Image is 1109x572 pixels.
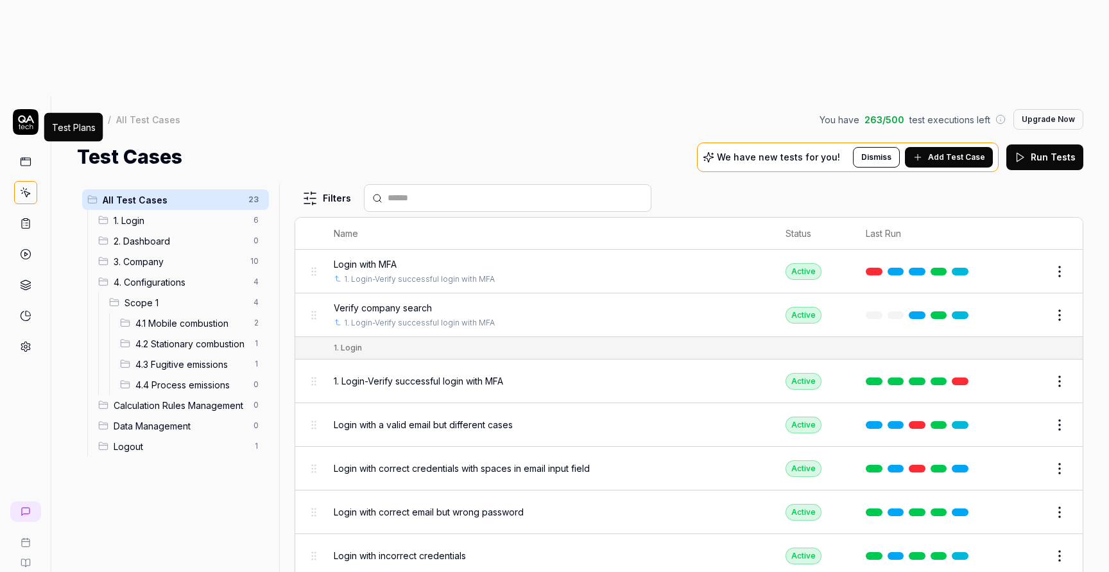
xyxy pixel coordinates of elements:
[248,336,264,351] span: 1
[820,113,859,126] span: You have
[786,373,821,390] div: Active
[52,121,96,134] div: Test Plans
[909,113,990,126] span: test executions left
[135,358,246,371] span: 4.3 Fugitive emissions
[717,153,840,162] p: We have new tests for you!
[248,377,264,392] span: 0
[115,354,269,374] div: Drag to reorder4.3 Fugitive emissions1
[295,186,359,211] button: Filters
[243,192,264,207] span: 23
[334,342,362,354] div: 1. Login
[248,418,264,433] span: 0
[786,460,821,477] div: Active
[295,250,1083,293] tr: Login with MFA1. Login-Verify successful login with MFAActive
[1006,144,1083,170] button: Run Tests
[135,316,246,330] span: 4.1 Mobile combustion
[853,218,986,250] th: Last Run
[248,356,264,372] span: 1
[334,505,524,519] span: Login with correct email but wrong password
[5,527,46,548] a: Book a call with us
[248,438,264,454] span: 1
[115,333,269,354] div: Drag to reorder4.2 Stationary combustion1
[135,378,246,392] span: 4.4 Process emissions
[1013,109,1083,130] button: Upgrade Now
[115,374,269,395] div: Drag to reorder4.4 Process emissions0
[93,272,269,292] div: Drag to reorder4. Configurations4
[114,399,246,412] span: Calculation Rules Management
[321,218,773,250] th: Name
[10,501,41,522] a: New conversation
[248,295,264,310] span: 4
[248,233,264,248] span: 0
[786,548,821,564] div: Active
[103,193,241,207] span: All Test Cases
[77,143,182,171] h1: Test Cases
[864,113,904,126] span: 263 / 500
[125,296,246,309] span: Scope 1
[114,214,246,227] span: 1. Login
[334,549,466,562] span: Login with incorrect credentials
[334,418,513,431] span: Login with a valid email but different cases
[5,548,46,568] a: Documentation
[108,113,111,126] div: /
[116,113,180,126] div: All Test Cases
[93,230,269,251] div: Drag to reorder2. Dashboard0
[334,301,432,315] span: Verify company search
[114,440,246,453] span: Logout
[248,315,264,331] span: 2
[93,436,269,456] div: Drag to reorderLogout1
[248,274,264,290] span: 4
[135,337,246,351] span: 4.2 Stationary combustion
[93,415,269,436] div: Drag to reorderData Management0
[104,292,269,313] div: Drag to reorderScope 14
[905,147,993,168] button: Add Test Case
[295,447,1083,490] tr: Login with correct credentials with spaces in email input fieldActive
[115,313,269,333] div: Drag to reorder4.1 Mobile combustion2
[334,374,503,388] span: 1. Login-Verify successful login with MFA
[928,152,985,163] span: Add Test Case
[334,257,397,271] span: Login with MFA
[248,212,264,228] span: 6
[245,254,264,269] span: 10
[786,307,821,324] div: Active
[114,234,246,248] span: 2. Dashboard
[93,210,269,230] div: Drag to reorder1. Login6
[93,395,269,415] div: Drag to reorderCalculation Rules Management0
[295,293,1083,337] tr: Verify company search1. Login-Verify successful login with MFAActive
[344,273,495,285] a: 1. Login-Verify successful login with MFA
[114,419,246,433] span: Data Management
[248,397,264,413] span: 0
[295,490,1083,534] tr: Login with correct email but wrong passwordActive
[853,147,900,168] button: Dismiss
[773,218,853,250] th: Status
[334,462,590,475] span: Login with correct credentials with spaces in email input field
[295,360,1083,403] tr: 1. Login-Verify successful login with MFAActive
[295,403,1083,447] tr: Login with a valid email but different casesActive
[786,504,821,521] div: Active
[786,263,821,280] div: Active
[114,255,243,268] span: 3. Company
[93,251,269,272] div: Drag to reorder3. Company10
[344,317,495,329] a: 1. Login-Verify successful login with MFA
[786,417,821,433] div: Active
[114,275,246,289] span: 4. Configurations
